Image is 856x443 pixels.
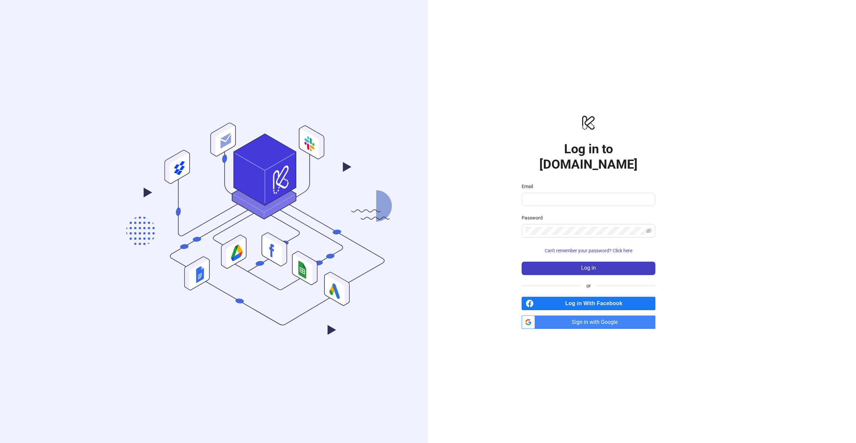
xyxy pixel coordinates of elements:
input: Password [526,227,645,235]
input: Email [526,195,650,203]
a: Sign in with Google [522,316,655,329]
span: or [581,282,596,289]
a: Can't remember your password? Click here [522,248,655,253]
button: Log in [522,262,655,275]
button: Can't remember your password? Click here [522,246,655,256]
label: Email [522,183,537,190]
span: Can't remember your password? Click here [545,248,632,253]
span: eye-invisible [646,228,651,234]
label: Password [522,214,547,221]
a: Log in With Facebook [522,297,655,310]
span: Log in With Facebook [536,297,655,310]
h1: Log in to [DOMAIN_NAME] [522,141,655,172]
span: Log in [581,265,596,271]
span: Sign in with Google [538,316,655,329]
